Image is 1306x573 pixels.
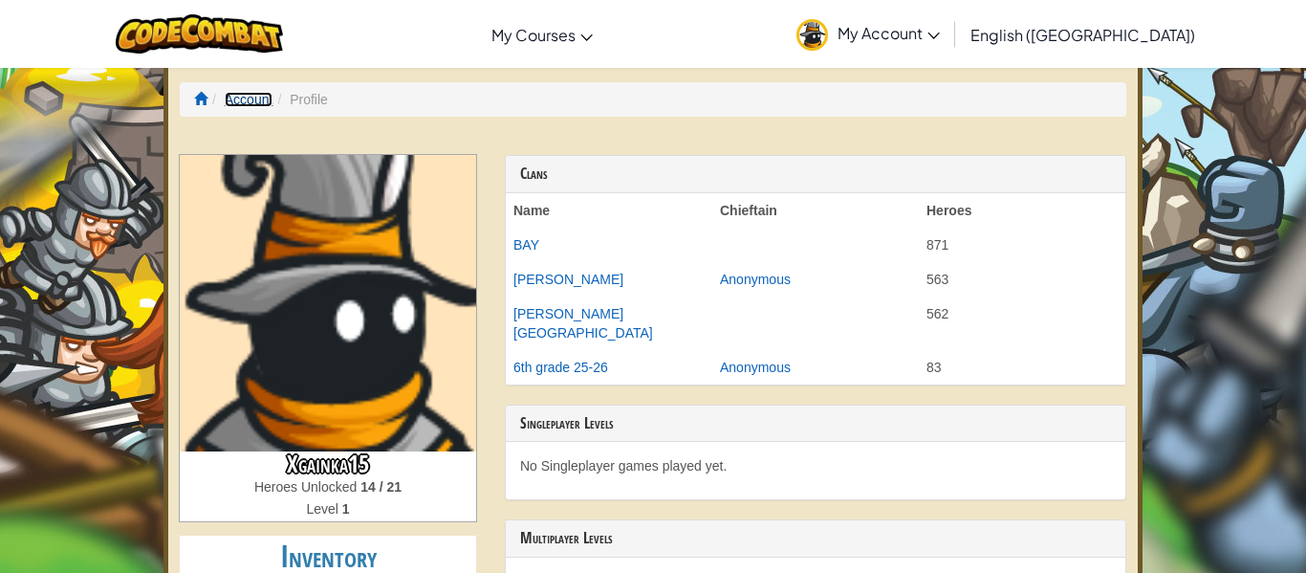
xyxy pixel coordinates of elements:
th: Chieftain [712,193,919,228]
td: 871 [919,228,1125,262]
td: 562 [919,297,1125,350]
a: Anonymous [720,272,791,287]
a: Anonymous [720,360,791,375]
strong: 14 / 21 [360,479,402,495]
a: [PERSON_NAME] [513,272,623,287]
a: My Courses [482,9,602,60]
h3: Multiplayer Levels [520,530,1111,547]
img: CodeCombat logo [116,14,283,54]
strong: 1 [342,501,350,517]
span: My Account [838,23,940,43]
span: My Courses [491,25,576,45]
a: My Account [787,4,949,64]
a: [PERSON_NAME][GEOGRAPHIC_DATA] [513,306,653,341]
p: No Singleplayer games played yet. [520,456,1111,475]
span: English ([GEOGRAPHIC_DATA]) [970,25,1195,45]
h3: Singleplayer Levels [520,415,1111,432]
th: Heroes [919,193,1125,228]
a: English ([GEOGRAPHIC_DATA]) [961,9,1205,60]
th: Name [506,193,712,228]
td: 563 [919,262,1125,297]
td: 83 [919,350,1125,385]
img: avatar [796,19,828,51]
a: Account [225,92,273,107]
h3: Clans [520,165,1111,183]
span: Level [306,501,341,517]
a: 6th grade 25-26 [513,360,608,375]
a: BAY [513,237,539,253]
h3: Xgainka15 [180,452,476,477]
span: Heroes Unlocked [254,479,360,495]
li: Profile [272,90,327,109]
